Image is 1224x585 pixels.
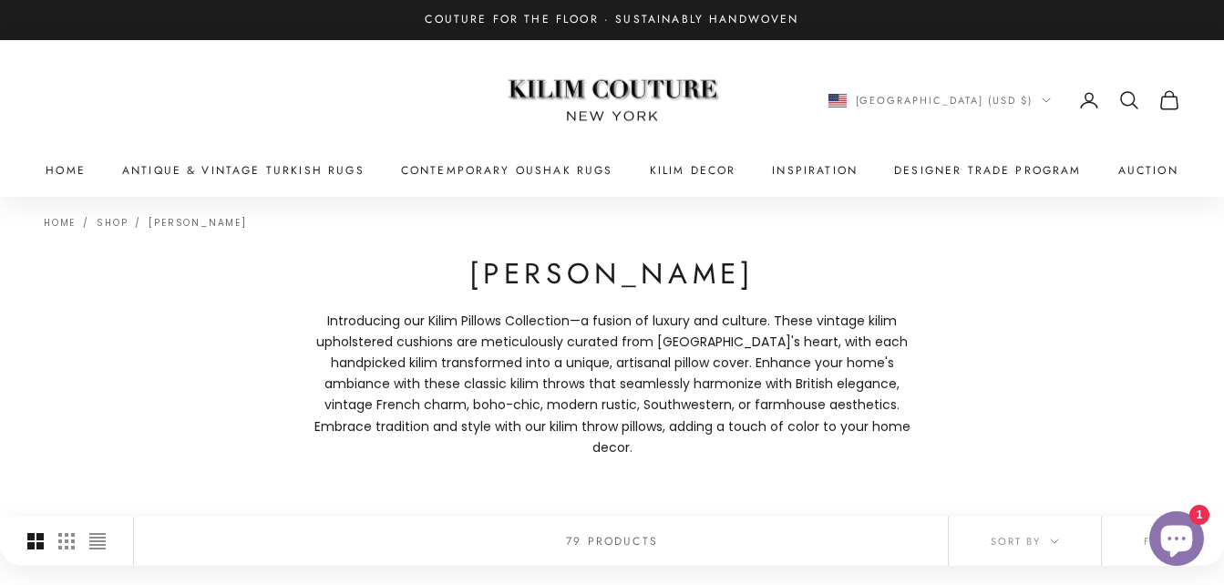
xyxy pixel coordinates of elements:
a: [PERSON_NAME] [149,216,246,230]
a: Home [46,161,86,180]
h1: [PERSON_NAME] [303,255,922,292]
button: Switch to larger product images [27,517,44,566]
nav: Breadcrumb [44,215,247,228]
button: Change country or currency [828,92,1052,108]
a: Antique & Vintage Turkish Rugs [122,161,365,180]
img: Logo of Kilim Couture New York [499,57,726,144]
a: Inspiration [772,161,858,180]
summary: Kilim Decor [650,161,736,180]
span: [GEOGRAPHIC_DATA] (USD $) [856,92,1034,108]
button: Filter [1102,517,1224,566]
span: Sort by [991,533,1059,549]
button: Sort by [949,517,1101,566]
img: United States [828,94,847,108]
a: Contemporary Oushak Rugs [401,161,613,180]
button: Switch to compact product images [89,517,106,566]
a: Auction [1118,161,1178,180]
p: 79 products [566,532,658,550]
a: Home [44,216,76,230]
p: Couture for the Floor · Sustainably Handwoven [425,11,798,29]
inbox-online-store-chat: Shopify online store chat [1144,511,1209,570]
nav: Primary navigation [44,161,1180,180]
span: — [570,311,581,332]
button: Switch to smaller product images [58,517,75,566]
nav: Secondary navigation [828,89,1181,111]
a: Shop [97,216,128,230]
a: Designer Trade Program [894,161,1082,180]
p: Introducing our Kilim Pillows Collection a fusion of luxury and culture. These vintage kilim upho... [303,311,922,458]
